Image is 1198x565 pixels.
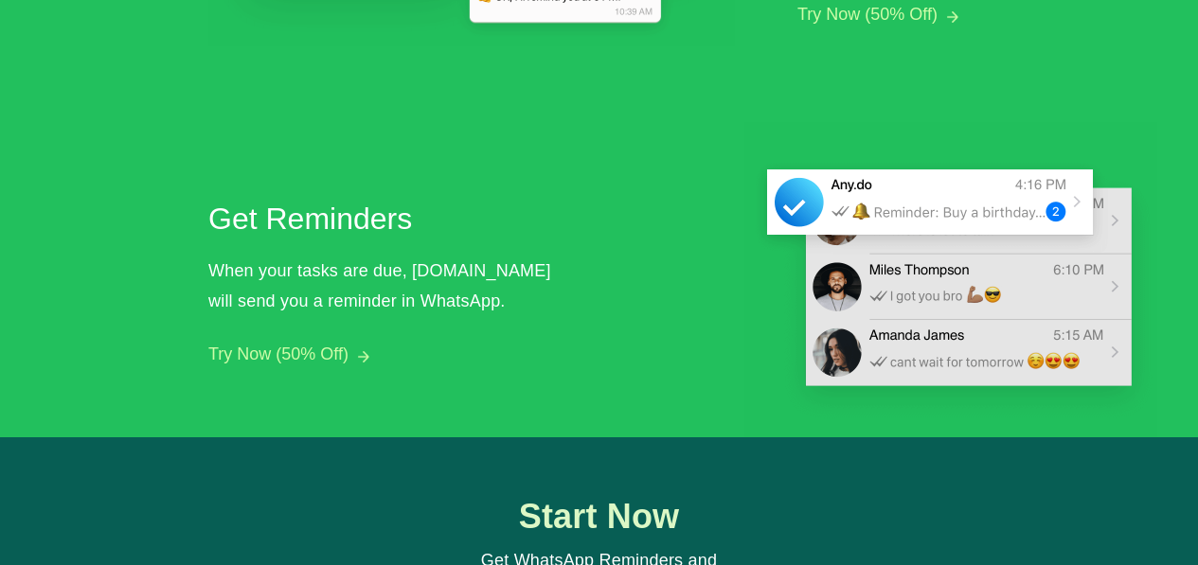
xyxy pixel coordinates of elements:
div: When your tasks are due, [DOMAIN_NAME] will send you a reminder in WhatsApp. [208,256,568,316]
h1: Start Now [424,498,775,536]
h2: Get Reminders [208,196,559,241]
img: arrow [947,11,958,23]
img: arrow [358,351,369,362]
button: Try Now (50% Off) [797,5,938,25]
img: Get Reminders in WhatsApp [744,122,1157,437]
button: Try Now (50% Off) [208,344,349,364]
